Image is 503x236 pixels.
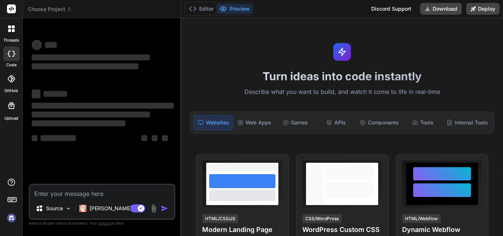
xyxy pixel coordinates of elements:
label: GitHub [4,88,18,94]
button: Deploy [466,3,500,15]
label: code [6,62,17,68]
div: APIs [316,115,355,130]
img: attachment [150,204,158,213]
span: Choose Project [28,6,72,13]
div: Discord Support [367,3,416,15]
span: ‌ [41,135,76,141]
span: ‌ [32,40,42,50]
h4: WordPress Custom CSS [302,225,382,235]
button: Editor [186,4,217,14]
span: ‌ [141,135,147,141]
h1: Turn ideas into code instantly [186,70,499,83]
div: Components [357,115,402,130]
button: Download [420,3,462,15]
p: Always double-check its answers. Your in Bind [29,220,175,227]
div: Tools [403,115,442,130]
div: Games [276,115,315,130]
div: HTML/CSS/JS [202,214,238,223]
button: Preview [217,4,253,14]
span: ‌ [32,112,150,117]
span: ‌ [32,135,38,141]
img: Pick Models [65,205,71,212]
span: ‌ [45,42,57,48]
label: Upload [4,115,18,121]
img: icon [161,205,168,212]
span: ‌ [162,135,168,141]
div: Internal Tools [444,115,491,130]
div: CSS/WordPress [302,214,342,223]
span: ‌ [32,54,150,60]
p: Describe what you want to build, and watch it come to life in real-time [186,87,499,97]
img: signin [5,212,18,224]
span: ‌ [32,89,41,98]
img: Claude 4 Sonnet [79,205,87,212]
p: [PERSON_NAME] 4 S.. [89,205,144,212]
span: privacy [99,221,112,225]
span: ‌ [32,120,126,126]
div: Web Apps [235,115,274,130]
label: threads [3,37,19,43]
span: ‌ [32,63,138,69]
span: ‌ [32,103,174,109]
div: HTML/Webflow [402,214,441,223]
h4: Modern Landing Page [202,225,282,235]
div: Websites [193,115,233,130]
span: ‌ [152,135,158,141]
p: Source [46,205,63,212]
span: ‌ [43,91,67,97]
